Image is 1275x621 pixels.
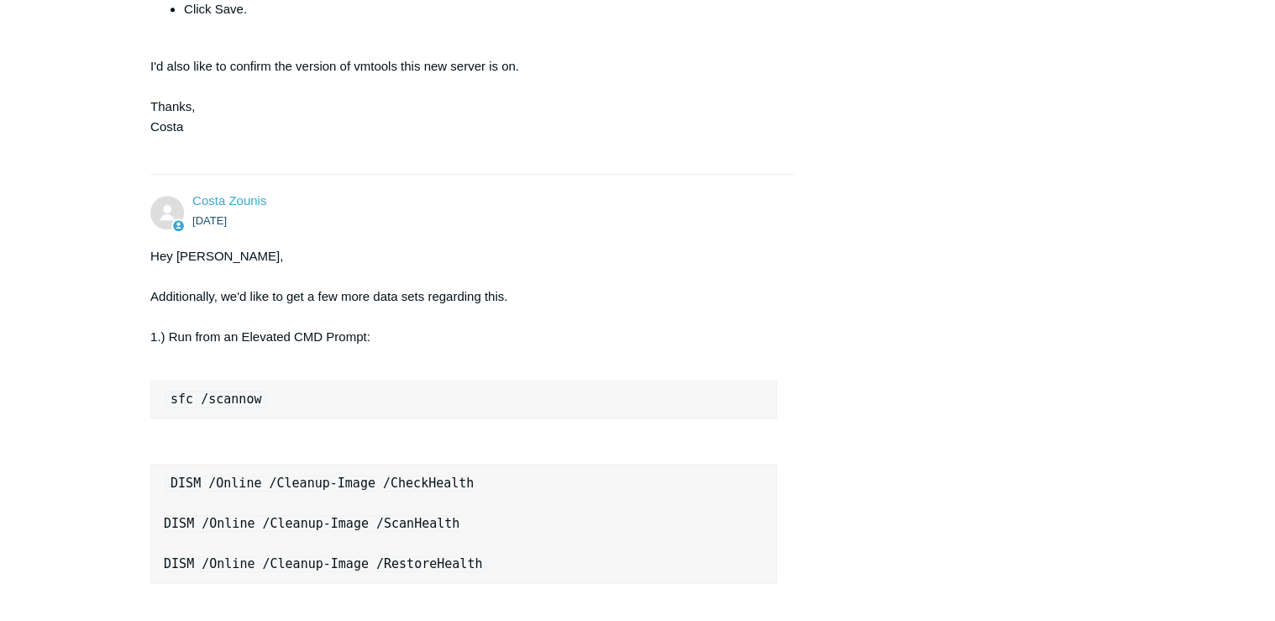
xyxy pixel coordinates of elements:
[192,214,227,227] time: 08/25/2025, 17:14
[164,475,487,572] code: DISM /Online /Cleanup-Image /CheckHealth DISM /Online /Cleanup-Image /ScanHealth DISM /Online /Cl...
[165,391,266,408] code: sfc /scannow
[192,193,266,208] a: Costa Zounis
